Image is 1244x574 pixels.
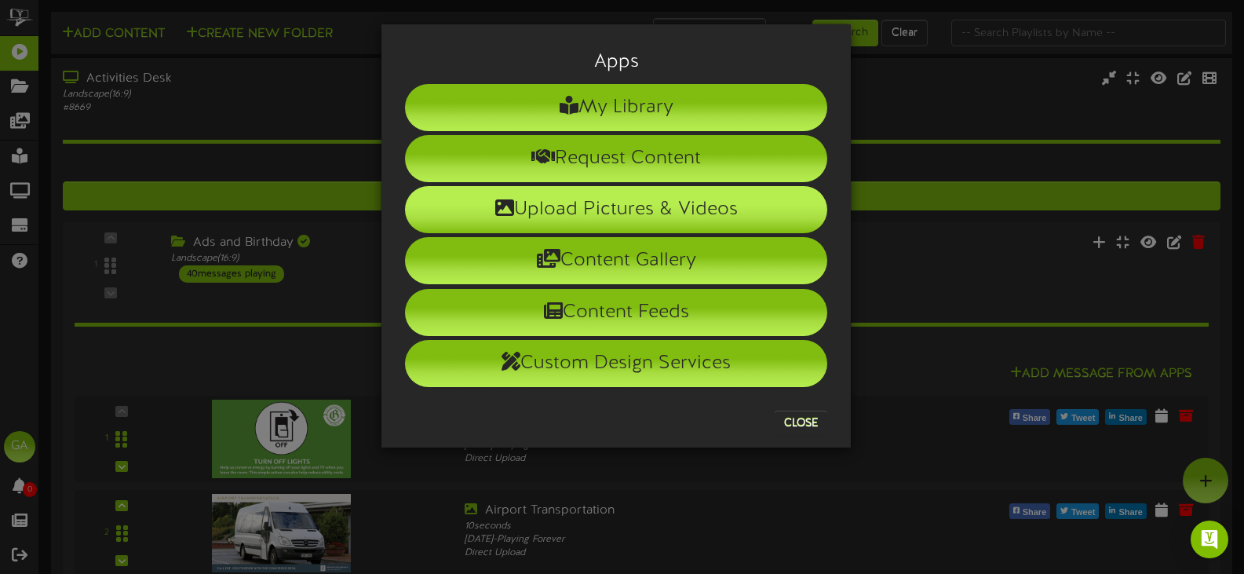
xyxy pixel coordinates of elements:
li: Content Gallery [405,237,827,284]
li: My Library [405,84,827,131]
li: Request Content [405,135,827,182]
li: Upload Pictures & Videos [405,186,827,233]
li: Custom Design Services [405,340,827,387]
button: Close [775,411,827,436]
h3: Apps [405,52,827,72]
li: Content Feeds [405,289,827,336]
div: Open Intercom Messenger [1191,521,1228,558]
